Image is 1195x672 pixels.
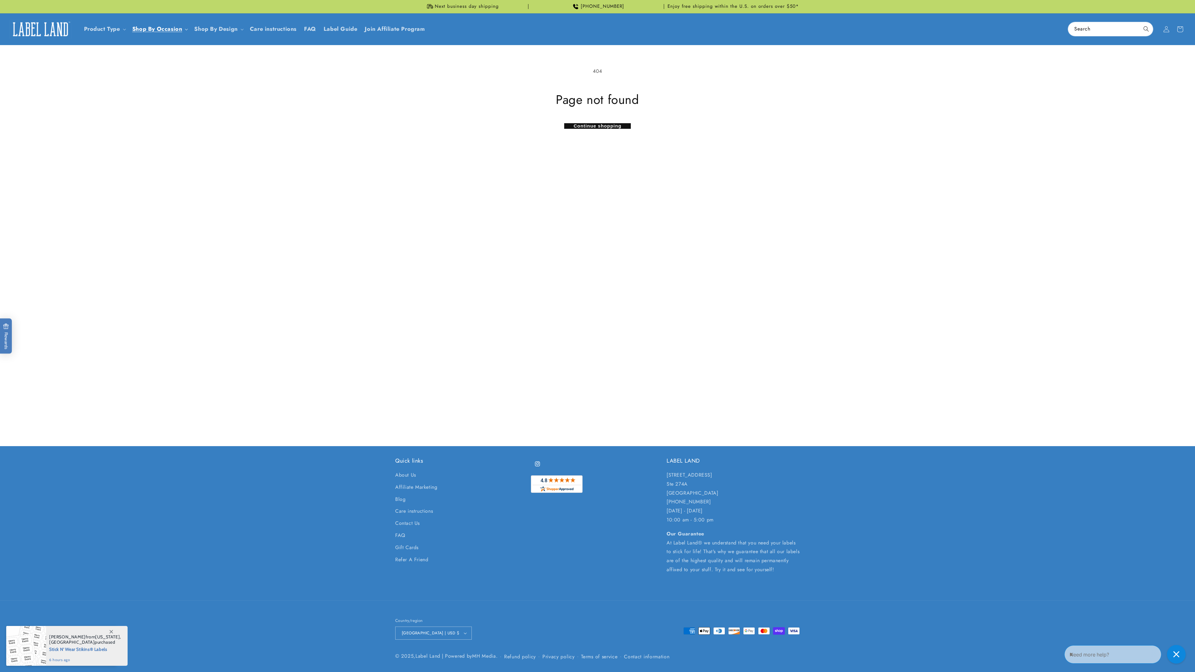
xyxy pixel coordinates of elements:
span: [PHONE_NUMBER] [581,3,624,10]
a: FAQ [395,530,405,542]
p: [STREET_ADDRESS] Ste 274A [GEOGRAPHIC_DATA] [PHONE_NUMBER] [DATE] - [DATE] 10:00 am - 5:00 pm [667,471,800,525]
span: Enjoy free shipping within the U.S. on orders over $50* [668,3,799,10]
a: Refer A Friend [395,554,428,566]
a: MH Media [472,652,496,660]
a: Continue shopping [564,123,631,129]
span: [GEOGRAPHIC_DATA] | USD $ [402,630,459,636]
a: Contact Us [395,517,420,530]
span: Next business day shipping [435,3,499,10]
strong: Our Guarantee [667,530,704,537]
a: Label Land [415,652,440,660]
span: Care instructions [250,26,297,33]
a: Privacy policy [542,652,575,661]
span: [GEOGRAPHIC_DATA] [49,639,95,645]
img: Customer Reviews [531,475,583,493]
span: Join Affiliate Program [365,26,425,33]
img: Label Land [9,20,72,39]
button: Search [1139,22,1153,36]
a: Care instructions [395,505,433,517]
summary: Product Type [80,22,129,36]
span: [PERSON_NAME] [49,634,86,640]
a: About Us [395,471,416,481]
a: Product Type [84,25,120,33]
span: [US_STATE] [95,634,120,640]
summary: Shop By Design [190,22,246,36]
small: © 2025, [395,652,440,660]
h2: Quick links [395,457,528,464]
p: At Label Land® we understand that you need your labels to stick for life! That's why we guarantee... [667,530,800,574]
span: Stick N' Wear Stikins® Labels [49,645,121,653]
a: FAQ [300,22,320,36]
a: Contact information [624,652,669,661]
a: Gift Cards [395,542,419,554]
a: Shop By Design [194,25,237,33]
span: FAQ [304,26,316,33]
small: | Powered by . [442,652,498,660]
h2: Country/region [395,618,472,624]
h2: LABEL LAND [667,457,800,464]
a: Label Guide [320,22,361,36]
summary: Shop By Occasion [129,22,191,36]
a: Label Land [7,17,74,41]
span: Shop By Occasion [132,26,182,33]
a: Join Affiliate Program [361,22,429,36]
h1: Page not found [395,91,800,108]
span: Label Guide [324,26,358,33]
a: Refund policy [504,652,536,661]
a: Affiliate Marketing [395,481,437,493]
p: 404 [395,67,800,76]
span: Rewards [3,324,9,349]
span: 6 hours ago [49,657,121,663]
span: from , purchased [49,634,121,645]
button: [GEOGRAPHIC_DATA] | USD $ [395,627,472,640]
a: Blog [395,493,405,506]
a: Care instructions [246,22,300,36]
a: Terms of service [581,652,617,661]
iframe: Gorgias Floating Chat [1064,643,1189,666]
